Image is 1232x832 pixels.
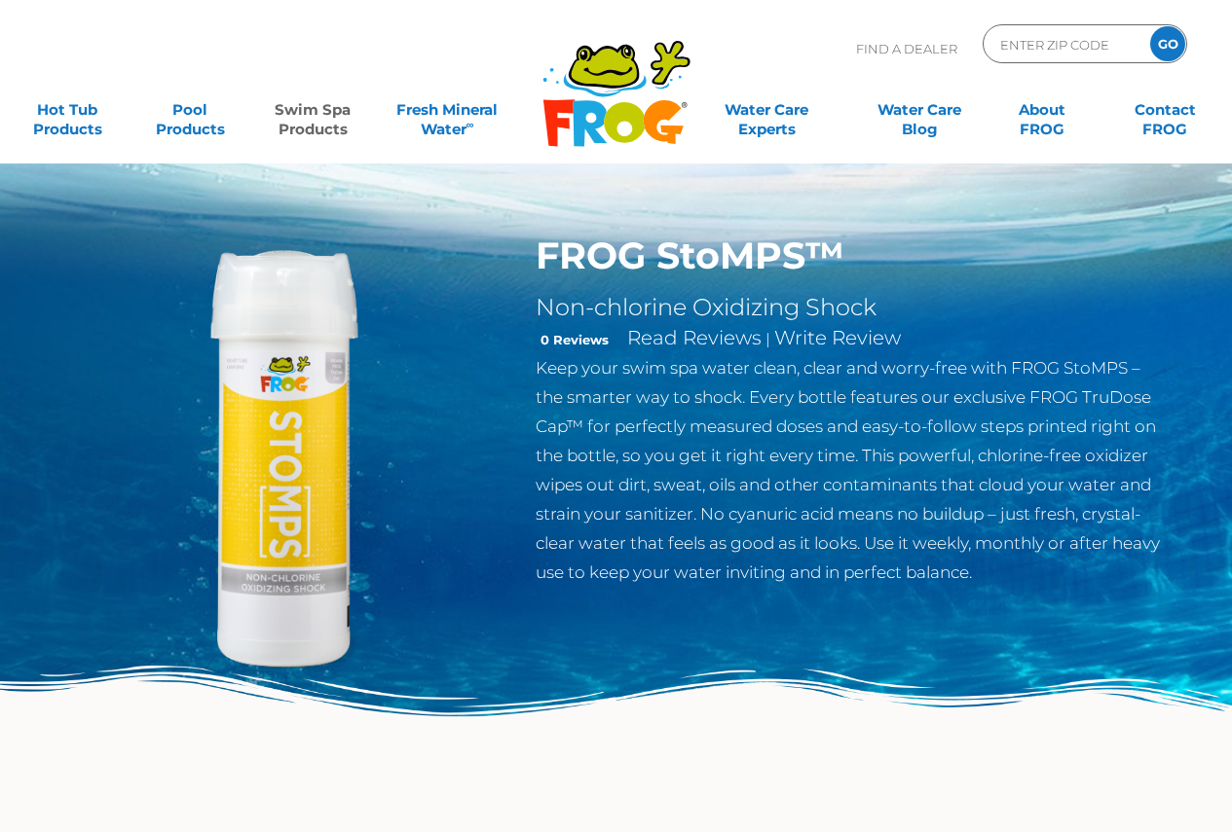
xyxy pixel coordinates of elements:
[872,90,967,129] a: Water CareBlog
[1150,26,1185,61] input: GO
[536,293,1172,322] h2: Non-chlorine Oxidizing Shock
[541,332,609,347] strong: 0 Reviews
[467,118,474,131] sup: ∞
[627,326,762,349] a: Read Reviews
[536,234,1172,278] h1: FROG StoMPS™
[774,326,901,349] a: Write Review
[994,90,1090,129] a: AboutFROG
[142,90,238,129] a: PoolProducts
[265,90,360,129] a: Swim SpaProducts
[61,234,507,679] img: StoMPS-Hot-Tub-Swim-Spa-Support-Chemicals-500x500-1.png
[1117,90,1213,129] a: ContactFROG
[856,24,957,73] p: Find A Dealer
[19,90,115,129] a: Hot TubProducts
[765,330,770,348] span: |
[690,90,844,129] a: Water CareExperts
[388,90,507,129] a: Fresh MineralWater∞
[998,30,1130,58] input: Zip Code Form
[536,353,1172,587] p: Keep your swim spa water clean, clear and worry-free with FROG StoMPS – the smarter way to shock....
